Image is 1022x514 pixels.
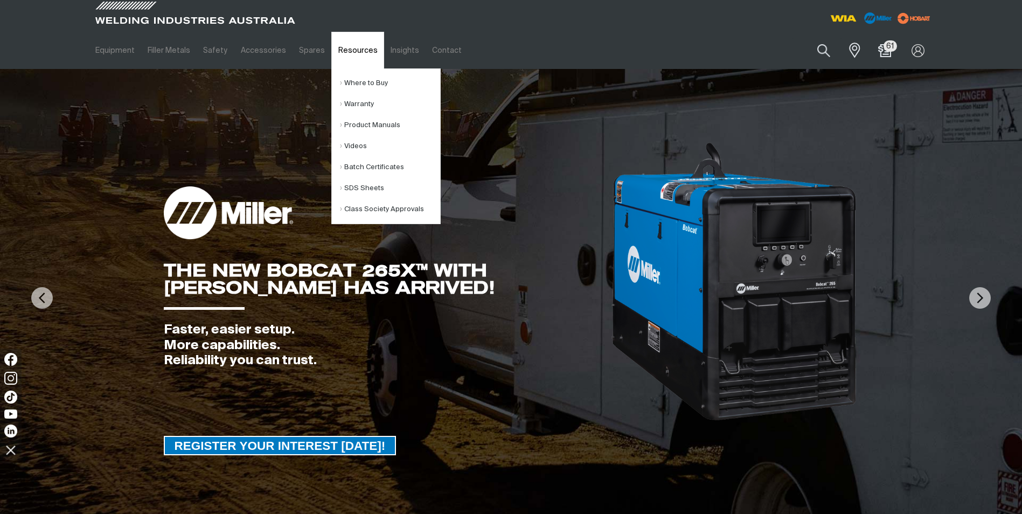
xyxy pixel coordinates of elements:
[4,372,17,385] img: Instagram
[340,94,440,115] a: Warranty
[165,436,395,455] span: REGISTER YOUR INTEREST [DATE]!
[4,409,17,419] img: YouTube
[164,262,611,296] div: THE NEW BOBCAT 265X™ WITH [PERSON_NAME] HAS ARRIVED!
[234,32,293,69] a: Accessories
[340,115,440,136] a: Product Manuals
[4,425,17,437] img: LinkedIn
[141,32,197,69] a: Filler Metals
[197,32,234,69] a: Safety
[331,68,441,224] ul: Resources Submenu
[340,73,440,94] a: Where to Buy
[384,32,426,69] a: Insights
[805,38,842,63] button: Search products
[340,178,440,199] a: SDS Sheets
[331,32,384,69] a: Resources
[894,10,934,26] img: miller
[4,353,17,366] img: Facebook
[89,32,722,69] nav: Main
[792,38,842,63] input: Product name or item number...
[164,436,397,455] a: REGISTER YOUR INTEREST TODAY!
[340,199,440,220] a: Class Society Approvals
[293,32,331,69] a: Spares
[426,32,468,69] a: Contact
[2,441,20,459] img: hide socials
[4,391,17,404] img: TikTok
[340,136,440,157] a: Videos
[340,157,440,178] a: Batch Certificates
[89,32,141,69] a: Equipment
[969,287,991,309] img: NextArrow
[31,287,53,309] img: PrevArrow
[164,322,611,369] div: Faster, easier setup. More capabilities. Reliability you can trust.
